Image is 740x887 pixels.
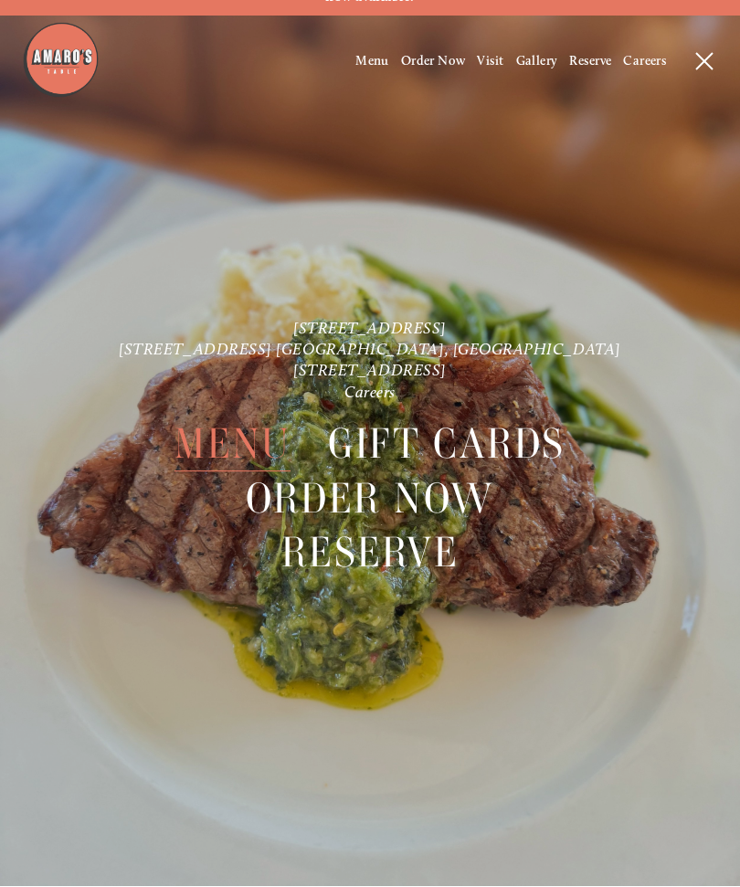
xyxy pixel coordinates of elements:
a: Order Now [246,472,495,526]
a: Visit [477,54,503,69]
a: Careers [623,54,666,69]
a: Order Now [401,54,466,69]
a: Reserve [281,526,459,580]
a: [STREET_ADDRESS] [293,319,447,338]
span: Menu [174,417,291,472]
a: [STREET_ADDRESS] [GEOGRAPHIC_DATA], [GEOGRAPHIC_DATA] [119,340,621,359]
a: Gallery [516,54,558,69]
span: Reserve [281,526,459,581]
a: Gift Cards [328,417,566,471]
span: Gift Cards [328,417,566,472]
a: [STREET_ADDRESS] [293,361,447,380]
span: Order Now [246,472,495,527]
a: Reserve [569,54,611,69]
a: Careers [344,383,396,402]
a: Menu [355,54,389,69]
a: Menu [174,417,291,471]
img: Amaro's Table [22,22,100,100]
